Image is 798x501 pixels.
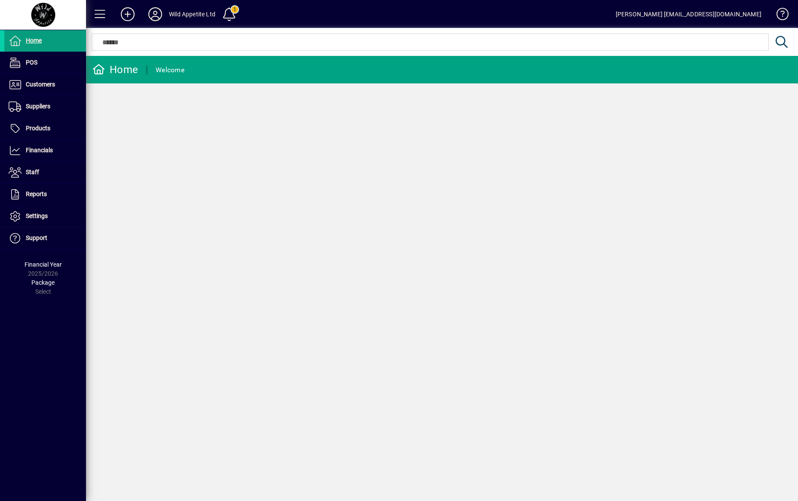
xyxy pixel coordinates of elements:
a: Staff [4,162,86,183]
div: Wild Appetite Ltd [169,7,215,21]
a: Suppliers [4,96,86,117]
div: Welcome [156,63,184,77]
a: Settings [4,206,86,227]
span: Products [26,125,50,132]
button: Add [114,6,141,22]
div: [PERSON_NAME] [EMAIL_ADDRESS][DOMAIN_NAME] [616,7,761,21]
a: POS [4,52,86,74]
span: POS [26,59,37,66]
a: Knowledge Base [770,2,787,30]
a: Support [4,227,86,249]
span: Settings [26,212,48,219]
a: Financials [4,140,86,161]
button: Profile [141,6,169,22]
span: Package [31,279,55,286]
a: Customers [4,74,86,95]
span: Financial Year [25,261,62,268]
div: Home [92,63,138,77]
span: Home [26,37,42,44]
span: Financials [26,147,53,154]
a: Products [4,118,86,139]
span: Staff [26,169,39,175]
span: Suppliers [26,103,50,110]
span: Support [26,234,47,241]
span: Reports [26,191,47,197]
span: Customers [26,81,55,88]
a: Reports [4,184,86,205]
